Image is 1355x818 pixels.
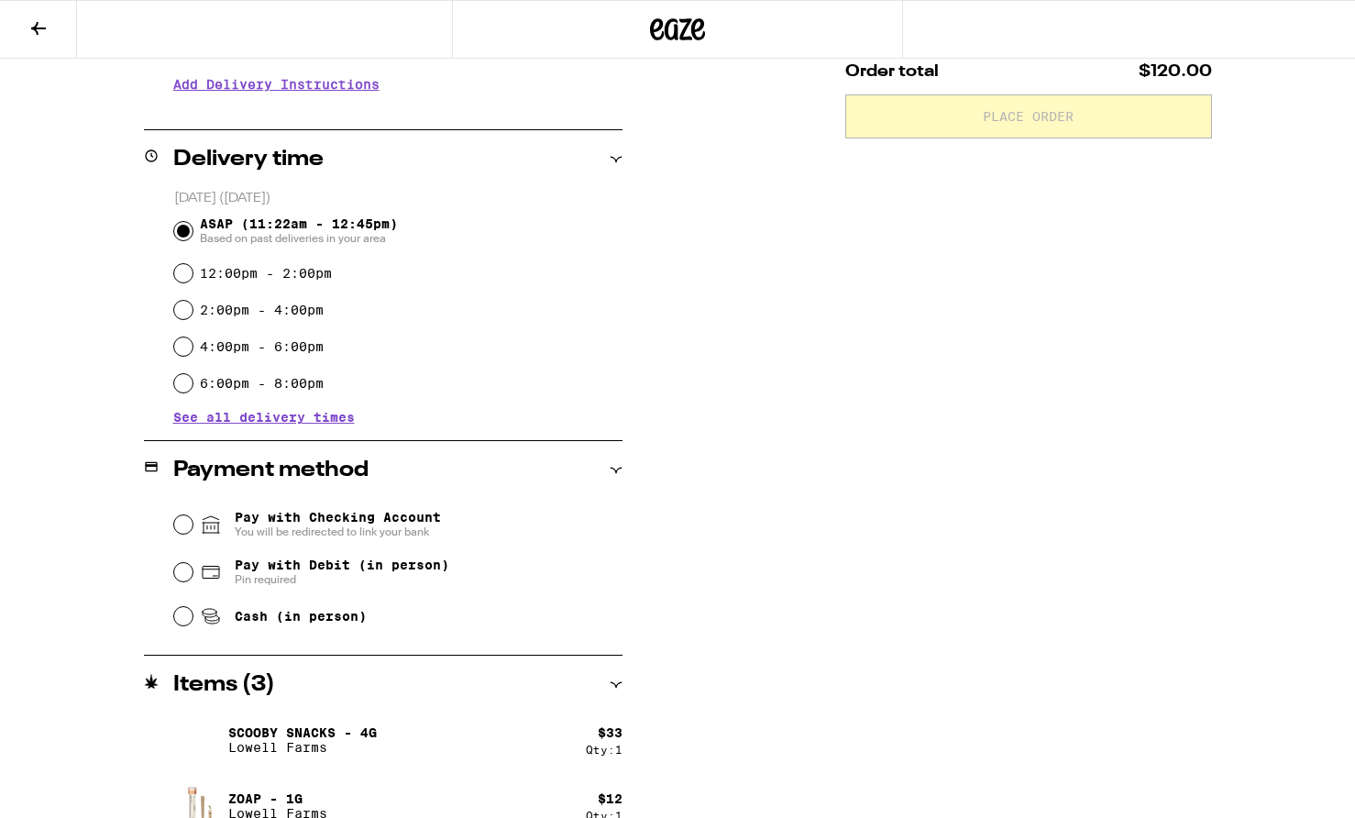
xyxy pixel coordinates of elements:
[173,63,622,105] h3: Add Delivery Instructions
[200,231,398,246] span: Based on past deliveries in your area
[235,510,441,539] span: Pay with Checking Account
[845,94,1212,138] button: Place Order
[235,572,449,587] span: Pin required
[228,740,377,755] p: Lowell Farms
[173,674,275,696] h2: Items ( 3 )
[11,13,132,28] span: Hi. Need any help?
[200,216,398,246] span: ASAP (11:22am - 12:45pm)
[845,63,939,80] span: Order total
[200,376,324,391] label: 6:00pm - 8:00pm
[598,725,622,740] div: $ 33
[173,714,225,766] img: Scooby Snacks - 4g
[235,609,367,624] span: Cash (in person)
[173,411,355,424] button: See all delivery times
[983,110,1074,123] span: Place Order
[228,725,377,740] p: Scooby Snacks - 4g
[174,190,622,207] p: [DATE] ([DATE])
[173,105,622,120] p: We'll contact you at [PHONE_NUMBER] when we arrive
[200,303,324,317] label: 2:00pm - 4:00pm
[235,525,441,539] span: You will be redirected to link your bank
[586,744,622,756] div: Qty: 1
[173,149,324,171] h2: Delivery time
[598,791,622,806] div: $ 12
[235,558,449,572] span: Pay with Debit (in person)
[228,791,327,806] p: Zoap - 1g
[1139,63,1212,80] span: $120.00
[200,266,332,281] label: 12:00pm - 2:00pm
[173,459,369,481] h2: Payment method
[200,339,324,354] label: 4:00pm - 6:00pm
